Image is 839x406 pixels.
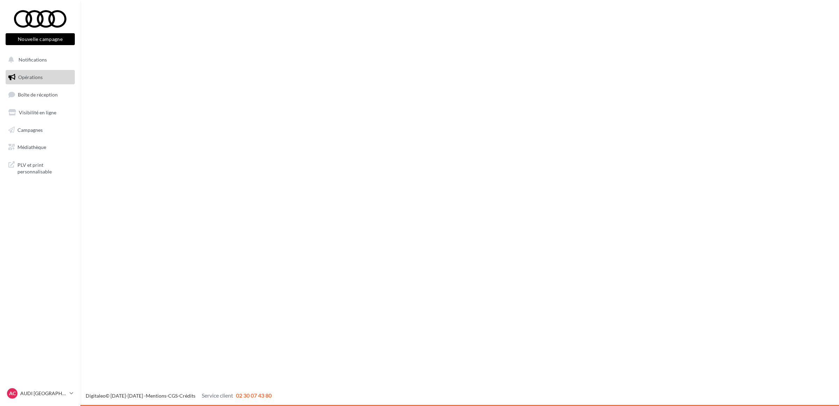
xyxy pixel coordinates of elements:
[4,157,76,178] a: PLV et print personnalisable
[6,387,75,400] a: AC AUDI [GEOGRAPHIC_DATA]
[179,393,195,399] a: Crédits
[9,390,16,397] span: AC
[4,87,76,102] a: Boîte de réception
[4,140,76,155] a: Médiathèque
[17,127,43,133] span: Campagnes
[19,109,56,115] span: Visibilité en ligne
[4,105,76,120] a: Visibilité en ligne
[4,70,76,85] a: Opérations
[17,144,46,150] span: Médiathèque
[86,393,106,399] a: Digitaleo
[20,390,67,397] p: AUDI [GEOGRAPHIC_DATA]
[86,393,272,399] span: © [DATE]-[DATE] - - -
[18,74,43,80] span: Opérations
[168,393,178,399] a: CGS
[17,160,72,175] span: PLV et print personnalisable
[18,92,58,98] span: Boîte de réception
[146,393,166,399] a: Mentions
[6,33,75,45] button: Nouvelle campagne
[202,392,233,399] span: Service client
[4,52,73,67] button: Notifications
[4,123,76,137] a: Campagnes
[19,57,47,63] span: Notifications
[236,392,272,399] span: 02 30 07 43 80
